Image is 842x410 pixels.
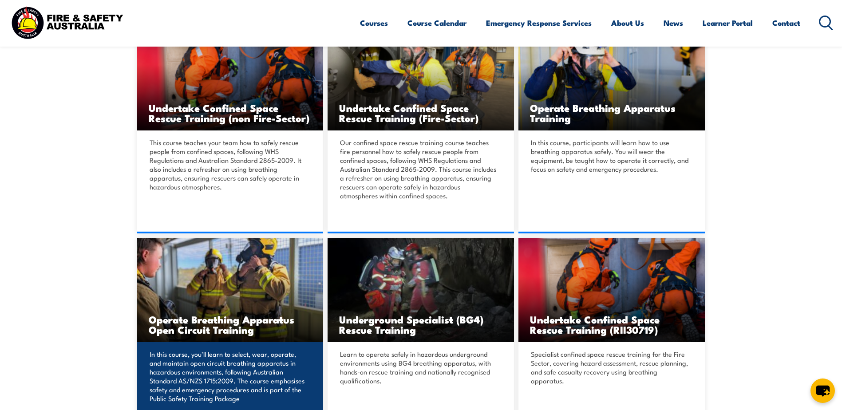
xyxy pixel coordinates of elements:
[360,11,388,35] a: Courses
[486,11,592,35] a: Emergency Response Services
[531,350,690,385] p: Specialist confined space rescue training for the Fire Sector, covering hazard assessment, rescue...
[328,26,514,130] img: Undertake Confined Space Rescue (Fire-Sector) TRAINING
[340,138,499,200] p: Our confined space rescue training course teaches fire personnel how to safely rescue people from...
[149,102,312,123] h3: Undertake Confined Space Rescue Training (non Fire-Sector)
[518,26,705,130] img: Operate breathing apparatus-626
[407,11,466,35] a: Course Calendar
[772,11,800,35] a: Contact
[328,238,514,342] a: Underground Specialist (BG4) Rescue Training
[339,102,502,123] h3: Undertake Confined Space Rescue Training (Fire-Sector)
[137,238,324,342] a: Operate Breathing Apparatus Open Circuit Training
[137,26,324,130] a: Undertake Confined Space Rescue Training (non Fire-Sector)
[339,314,502,335] h3: Underground Specialist (BG4) Rescue Training
[518,26,705,130] a: Operate Breathing Apparatus Training
[703,11,753,35] a: Learner Portal
[611,11,644,35] a: About Us
[810,378,835,403] button: chat-button
[149,314,312,335] h3: Operate Breathing Apparatus Open Circuit Training
[530,314,693,335] h3: Undertake Confined Space Rescue Training (RII30719)
[664,11,683,35] a: News
[328,26,514,130] a: Undertake Confined Space Rescue Training (Fire-Sector)
[328,238,514,342] img: Underground mine rescue
[531,138,690,173] p: In this course, participants will learn how to use breathing apparatus safely. You will wear the ...
[518,238,705,342] img: Undertake Confined Space Rescue Training (non Fire-Sector) (2)
[518,238,705,342] a: Undertake Confined Space Rescue Training (RII30719)
[150,350,308,403] p: In this course, you'll learn to select, wear, operate, and maintain open circuit breathing appara...
[137,238,324,342] img: Open Circuit Breathing Apparatus Training
[150,138,308,191] p: This course teaches your team how to safely rescue people from confined spaces, following WHS Reg...
[137,26,324,130] img: Undertake Confined Space Rescue Training (non Fire-Sector) (2)
[530,102,693,123] h3: Operate Breathing Apparatus Training
[340,350,499,385] p: Learn to operate safely in hazardous underground environments using BG4 breathing apparatus, with...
